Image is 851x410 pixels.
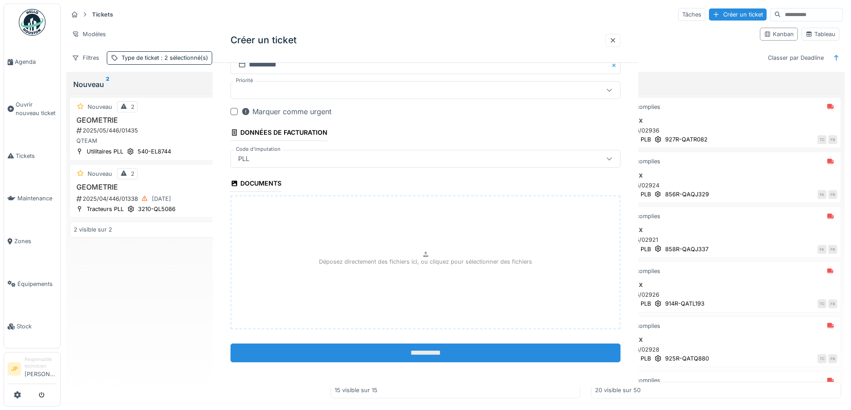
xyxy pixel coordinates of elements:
[231,35,297,46] h3: Créer un ticket
[611,55,620,74] button: Close
[235,154,253,164] div: PLL
[241,106,331,117] div: Marquer comme urgent
[231,177,281,192] div: Documents
[231,126,327,141] div: Données de facturation
[319,257,532,266] p: Déposez directement des fichiers ici, ou cliquez pour sélectionner des fichiers
[234,145,282,153] label: Code d'imputation
[234,77,255,84] label: Priorité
